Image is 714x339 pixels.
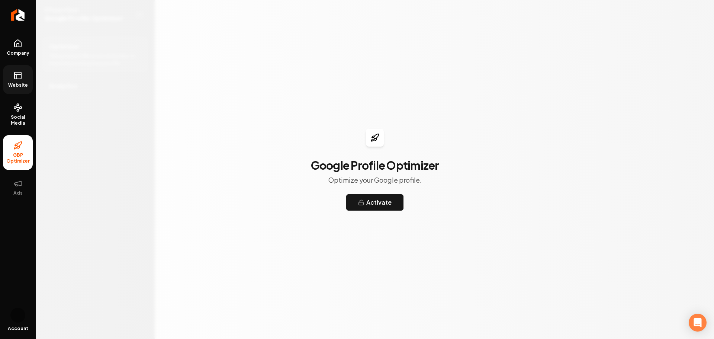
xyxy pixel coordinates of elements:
span: Company [4,50,32,56]
span: Website [5,82,31,88]
span: Account [8,326,28,332]
button: Ads [3,173,33,202]
img: Luis Garcia [10,308,25,323]
a: Company [3,33,33,62]
a: Social Media [3,97,33,132]
span: Social Media [3,114,33,126]
div: Open Intercom Messenger [689,314,707,332]
a: Website [3,65,33,94]
span: Ads [10,190,26,196]
span: GBP Optimizer [3,152,33,164]
button: Open user button [10,308,25,323]
img: Rebolt Logo [11,9,25,21]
